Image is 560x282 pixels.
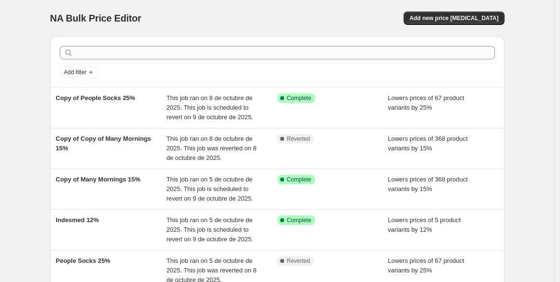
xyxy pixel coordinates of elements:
span: Complete [287,94,311,102]
span: Copy of Many Mornings 15% [56,176,141,183]
span: Lowers prices of 67 product variants by 25% [388,94,464,111]
span: People Socks 25% [56,257,110,264]
span: Complete [287,216,311,224]
span: Lowers prices of 368 product variants by 15% [388,176,468,192]
span: Add filter [64,68,87,76]
span: Reverted [287,257,310,265]
span: Add new price [MEDICAL_DATA] [409,14,498,22]
span: Copy of Copy of Many Mornings 15% [56,135,151,152]
button: Add filter [60,67,98,78]
span: Lowers prices of 5 product variants by 12% [388,216,461,233]
span: This job ran on 8 de octubre de 2025. This job is scheduled to revert on 9 de octubre de 2025. [166,94,253,121]
span: Copy of People Socks 25% [56,94,135,102]
span: Indesmed 12% [56,216,99,224]
span: NA Bulk Price Editor [50,13,142,23]
span: Reverted [287,135,310,143]
span: Lowers prices of 368 product variants by 15% [388,135,468,152]
span: Complete [287,176,311,183]
button: Add new price [MEDICAL_DATA] [404,11,504,25]
span: This job ran on 5 de octubre de 2025. This job is scheduled to revert on 9 de octubre de 2025. [166,176,253,202]
span: This job ran on 8 de octubre de 2025. This job was reverted on 8 de octubre de 2025. [166,135,256,161]
span: Lowers prices of 67 product variants by 25% [388,257,464,274]
span: This job ran on 5 de octubre de 2025. This job is scheduled to revert on 9 de octubre de 2025. [166,216,253,243]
